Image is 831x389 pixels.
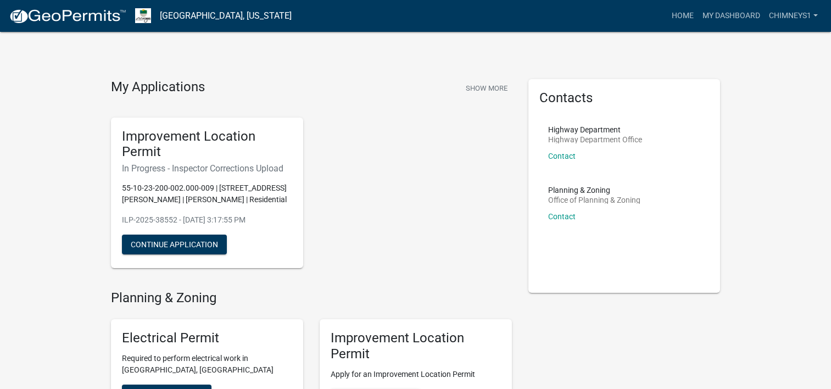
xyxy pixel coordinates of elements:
p: Required to perform electrical work in [GEOGRAPHIC_DATA], [GEOGRAPHIC_DATA] [122,353,292,376]
h6: In Progress - Inspector Corrections Upload [122,163,292,174]
a: [GEOGRAPHIC_DATA], [US_STATE] [160,7,292,25]
img: Morgan County, Indiana [135,8,151,23]
a: Chimneys1 [765,5,822,26]
h4: My Applications [111,79,205,96]
a: Contact [548,212,576,221]
h5: Improvement Location Permit [331,330,501,362]
p: Office of Planning & Zoning [548,196,640,204]
p: 55-10-23-200-002.000-009 | [STREET_ADDRESS][PERSON_NAME] | [PERSON_NAME] | Residential [122,182,292,205]
p: Highway Department Office [548,136,642,143]
a: Home [667,5,698,26]
button: Show More [461,79,512,97]
a: My Dashboard [698,5,765,26]
button: Continue Application [122,235,227,254]
p: Highway Department [548,126,642,134]
p: ILP-2025-38552 - [DATE] 3:17:55 PM [122,214,292,226]
a: Contact [548,152,576,160]
h5: Contacts [539,90,710,106]
h4: Planning & Zoning [111,290,512,306]
h5: Improvement Location Permit [122,129,292,160]
p: Apply for an Improvement Location Permit [331,369,501,380]
p: Planning & Zoning [548,186,640,194]
h5: Electrical Permit [122,330,292,346]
